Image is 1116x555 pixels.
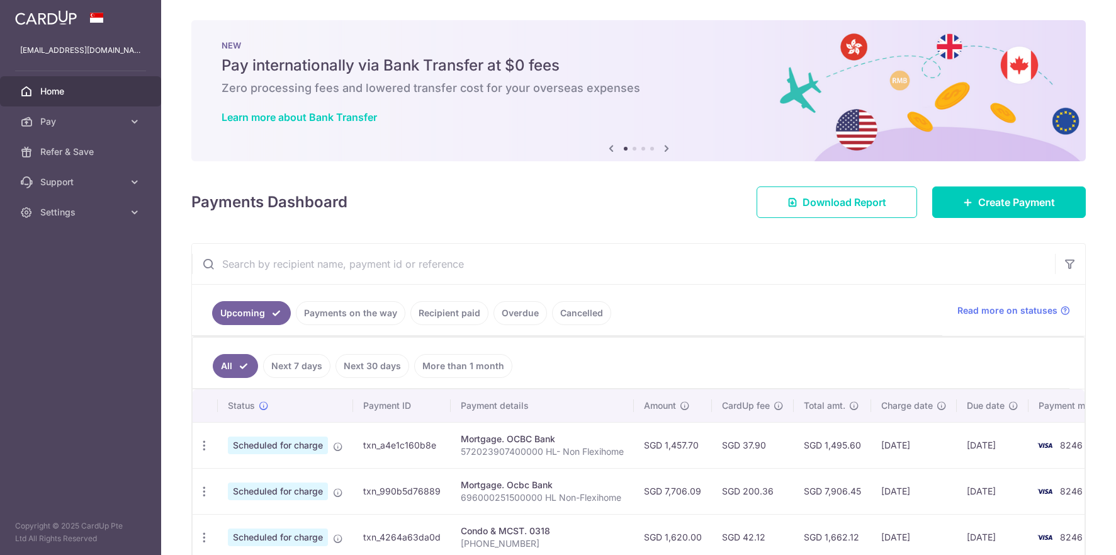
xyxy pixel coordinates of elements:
[932,186,1086,218] a: Create Payment
[414,354,512,378] a: More than 1 month
[634,468,712,514] td: SGD 7,706.09
[228,399,255,412] span: Status
[213,354,258,378] a: All
[40,206,123,219] span: Settings
[191,20,1086,161] img: Bank transfer banner
[40,115,123,128] span: Pay
[461,537,624,550] p: [PHONE_NUMBER]
[228,437,328,454] span: Scheduled for charge
[757,186,917,218] a: Download Report
[967,399,1005,412] span: Due date
[191,191,347,214] h4: Payments Dashboard
[461,445,624,458] p: 572023907400000 HL- Non Flexihome
[451,389,634,422] th: Payment details
[410,301,488,325] a: Recipient paid
[353,422,451,468] td: txn_a4e1c160b8e
[871,422,957,468] td: [DATE]
[804,399,845,412] span: Total amt.
[461,525,624,537] div: Condo & MCST. 0318
[493,301,547,325] a: Overdue
[871,468,957,514] td: [DATE]
[712,422,794,468] td: SGD 37.90
[461,433,624,445] div: Mortgage. OCBC Bank
[552,301,611,325] a: Cancelled
[794,468,871,514] td: SGD 7,906.45
[957,304,1057,317] span: Read more on statuses
[1060,440,1083,450] span: 8246
[222,40,1056,50] p: NEW
[978,195,1055,210] span: Create Payment
[957,468,1029,514] td: [DATE]
[20,44,141,57] p: [EMAIL_ADDRESS][DOMAIN_NAME]
[353,468,451,514] td: txn_990b5d76889
[353,389,451,422] th: Payment ID
[1032,438,1057,453] img: Bank Card
[461,491,624,504] p: 696000251500000 HL Non-Flexihome
[957,304,1070,317] a: Read more on statuses
[222,111,377,123] a: Learn more about Bank Transfer
[1035,517,1103,549] iframe: Opens a widget where you can find more information
[222,81,1056,96] h6: Zero processing fees and lowered transfer cost for your overseas expenses
[461,479,624,491] div: Mortgage. Ocbc Bank
[803,195,886,210] span: Download Report
[40,146,123,158] span: Refer & Save
[634,422,712,468] td: SGD 1,457.70
[192,244,1055,284] input: Search by recipient name, payment id or reference
[40,176,123,188] span: Support
[1032,530,1057,545] img: Bank Card
[794,422,871,468] td: SGD 1,495.60
[228,529,328,546] span: Scheduled for charge
[222,55,1056,76] h5: Pay internationally via Bank Transfer at $0 fees
[228,483,328,500] span: Scheduled for charge
[712,468,794,514] td: SGD 200.36
[644,399,676,412] span: Amount
[335,354,409,378] a: Next 30 days
[722,399,770,412] span: CardUp fee
[212,301,291,325] a: Upcoming
[296,301,405,325] a: Payments on the way
[881,399,933,412] span: Charge date
[40,85,123,98] span: Home
[263,354,330,378] a: Next 7 days
[1032,484,1057,499] img: Bank Card
[957,422,1029,468] td: [DATE]
[1060,486,1083,496] span: 8246
[15,10,77,25] img: CardUp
